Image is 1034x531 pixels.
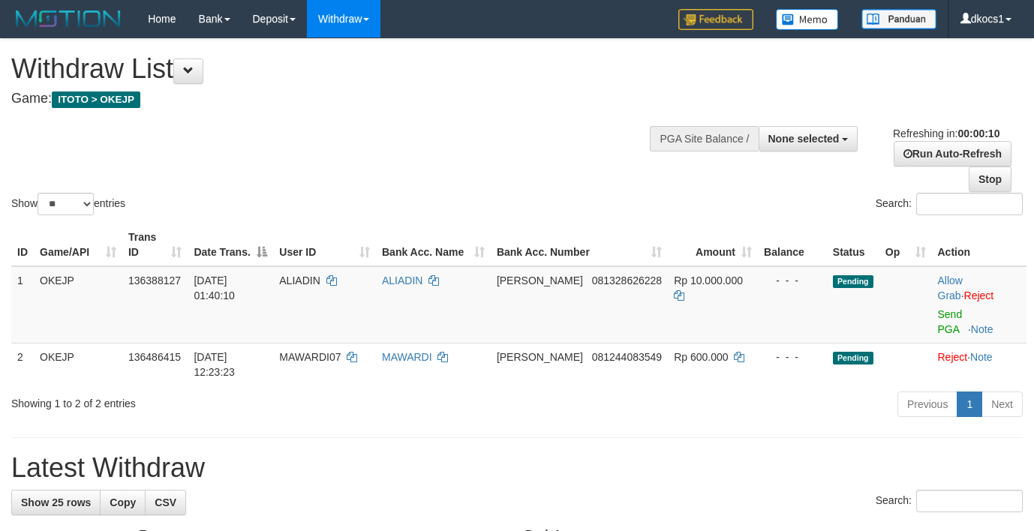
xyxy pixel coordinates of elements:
a: CSV [145,490,186,515]
span: Refreshing in: [893,127,999,139]
span: 136486415 [128,351,181,363]
th: Date Trans.: activate to sort column descending [188,223,273,266]
img: Feedback.jpg [678,9,753,30]
div: - - - [764,349,821,364]
span: [PERSON_NAME] [497,351,583,363]
th: Game/API: activate to sort column ascending [34,223,122,266]
th: ID [11,223,34,266]
a: Note [970,351,993,363]
span: Copy 081244083549 to clipboard [592,351,662,363]
span: Copy 081328626228 to clipboard [592,274,662,286]
a: Send PGA [938,308,963,335]
a: Note [971,323,993,335]
div: - - - [764,273,821,288]
img: panduan.png [861,9,936,29]
h4: Game: [11,91,675,106]
label: Search: [876,490,1023,512]
label: Show entries [11,193,125,215]
strong: 00:00:10 [957,127,999,139]
th: Op: activate to sort column ascending [879,223,932,266]
td: OKEJP [34,266,122,343]
th: Amount: activate to sort column ascending [668,223,758,266]
select: Showentries [38,193,94,215]
label: Search: [876,193,1023,215]
a: ALIADIN [382,274,422,286]
span: None selected [768,133,840,145]
span: ITOTO > OKEJP [52,91,140,108]
div: PGA Site Balance / [650,126,758,151]
th: Bank Acc. Name: activate to sort column ascending [376,223,491,266]
span: [PERSON_NAME] [497,274,583,286]
span: Pending [833,275,873,288]
a: Next [981,391,1023,417]
a: MAWARDI [382,351,432,363]
span: Pending [833,352,873,364]
span: MAWARDI07 [279,351,341,363]
span: CSV [155,496,176,508]
td: OKEJP [34,343,122,385]
a: Show 25 rows [11,490,101,515]
a: Previous [897,391,957,417]
h1: Latest Withdraw [11,453,1023,483]
span: Show 25 rows [21,496,91,508]
a: 1 [957,391,982,417]
a: Reject [938,351,968,363]
th: Trans ID: activate to sort column ascending [122,223,188,266]
span: Copy [110,496,136,508]
td: · [932,266,1027,343]
span: 136388127 [128,274,181,286]
input: Search: [916,490,1023,512]
td: 1 [11,266,34,343]
td: · [932,343,1027,385]
a: Allow Grab [938,274,963,301]
td: 2 [11,343,34,385]
th: Bank Acc. Number: activate to sort column ascending [491,223,668,266]
a: Reject [964,289,994,301]
a: Run Auto-Refresh [894,141,1011,166]
span: Rp 10.000.000 [674,274,743,286]
th: Status [827,223,879,266]
span: · [938,274,964,301]
span: [DATE] 12:23:23 [194,351,235,378]
h1: Withdraw List [11,54,675,84]
span: ALIADIN [279,274,320,286]
span: [DATE] 01:40:10 [194,274,235,301]
th: User ID: activate to sort column ascending [273,223,376,266]
div: Showing 1 to 2 of 2 entries [11,390,419,411]
span: Rp 600.000 [674,351,728,363]
button: None selected [759,126,858,151]
th: Action [932,223,1027,266]
a: Stop [969,166,1011,192]
img: Button%20Memo.svg [776,9,839,30]
a: Copy [100,490,146,515]
input: Search: [916,193,1023,215]
th: Balance [758,223,827,266]
img: MOTION_logo.png [11,7,125,30]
